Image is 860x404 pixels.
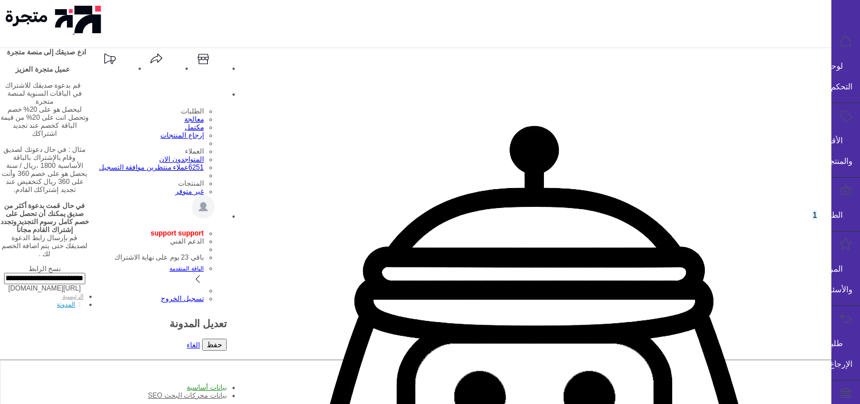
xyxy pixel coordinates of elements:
a: المراجعات والأسئلة [831,232,860,305]
a: معالجة [89,115,204,123]
a: طلبات الإرجاع [831,306,860,380]
span: 6251 [188,163,204,171]
a: إرجاع المنتجات [160,131,203,139]
li: المنتجات [89,179,204,187]
a: الغاء [187,341,200,349]
a: غير متوفر [175,187,203,195]
span: طلبات الإرجاع [822,339,853,368]
a: تحديثات المنصة [86,64,133,72]
span: لوحة التحكم [827,61,853,91]
a: بيانات محركات البحث SEO [148,391,226,399]
span: support support [151,229,204,237]
li: الدعم الفني [89,237,204,245]
a: الباقة المتقدمة [89,261,204,287]
a: لوحة التحكم [831,29,860,103]
a: 6251عملاء منتظرين موافقة التسجيل [99,163,204,171]
li: الطلبات [89,107,204,115]
span: المراجعات والأسئلة [808,264,853,294]
a: المدونة [57,301,75,308]
a: الطلبات1 [831,178,860,231]
li: باقي 23 يوم على نهاية الاشتراك [89,253,204,261]
img: logo-mobile.png [74,6,102,33]
span: حفظ [207,340,222,349]
span: 1 [812,210,817,219]
b: عميل متجرة العزيز [15,65,70,73]
small: الباقة المتقدمة [169,265,204,272]
label: نسخ الرابط [29,265,61,273]
li: العملاء [89,147,204,155]
a: الرئيسية [62,293,84,300]
span: الأقسام والمنتجات [818,136,853,166]
a: المتواجدون الان [159,155,203,163]
button: حفظ [202,339,227,351]
a: مكتمل [185,123,204,131]
b: في حال قمت بدعوة أكثر من صديق يمكنك أن تحصل على خصم كامل رسوم التجديد وتجدد إشتراك القادم مجاناً [1,202,89,234]
img: logo-2.png [6,9,73,33]
span: الطلبات [812,210,843,219]
a: تسجيل الخروج [161,295,203,303]
a: بيانات أساسية [187,383,226,391]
